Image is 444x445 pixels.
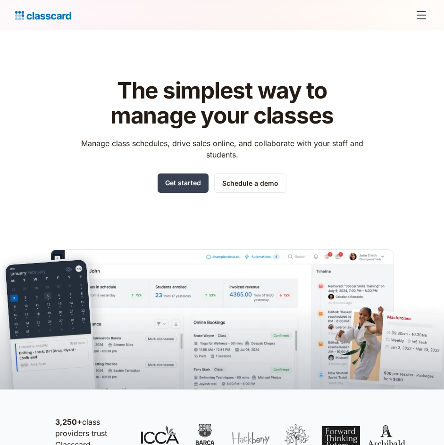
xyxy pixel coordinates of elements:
h1: The simplest way to manage your classes [72,78,372,128]
strong: 3,250+ [55,417,82,427]
a: home [15,8,71,22]
a: Get started [158,173,209,193]
a: Schedule a demo [214,173,286,193]
div: menu [410,4,429,26]
p: Manage class schedules, drive sales online, and collaborate with your staff and students. [72,138,372,160]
